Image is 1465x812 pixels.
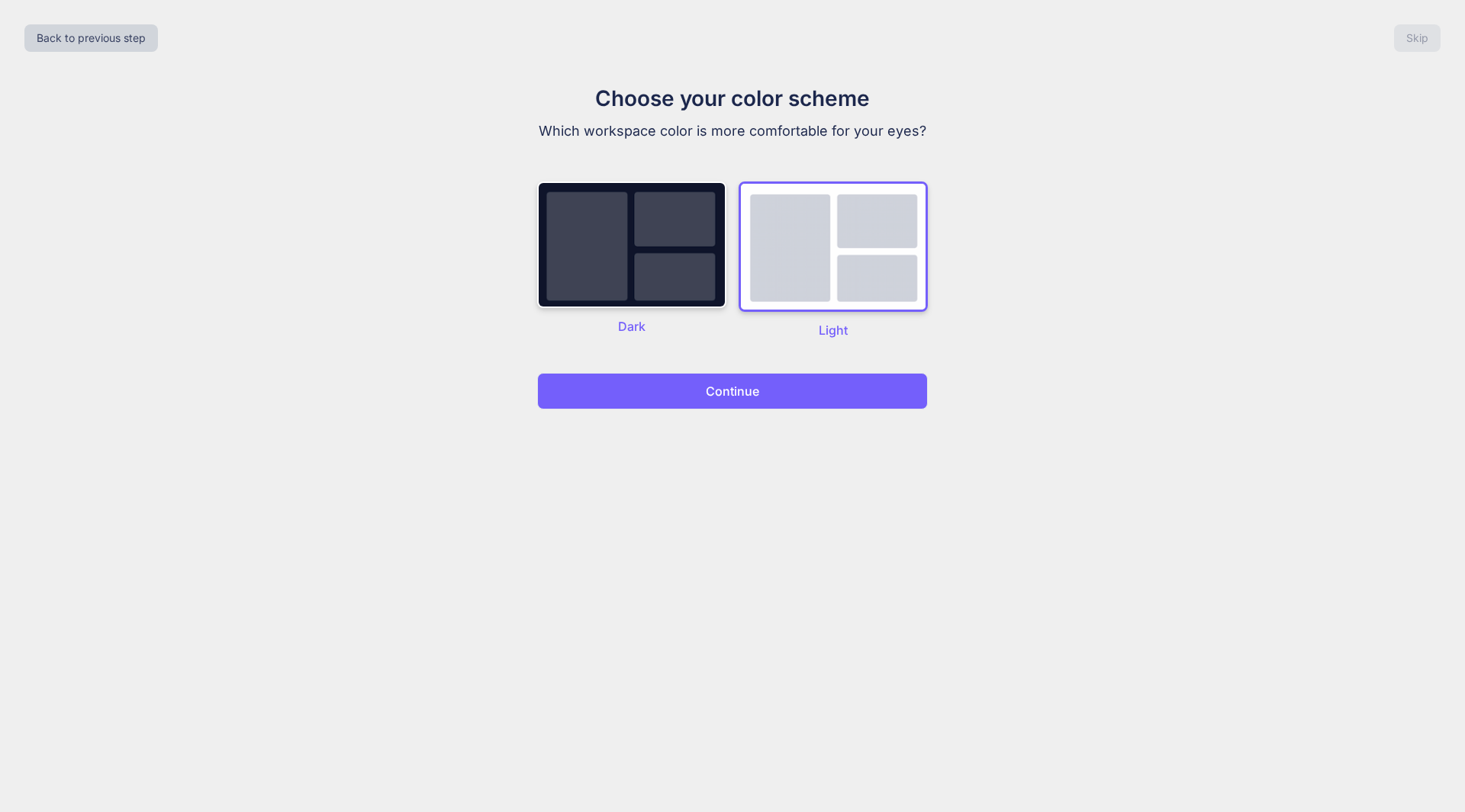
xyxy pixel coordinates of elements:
[24,24,158,52] button: Back to previous step
[706,382,759,400] p: Continue
[476,82,989,114] h1: Choose your color scheme
[476,120,989,142] p: Which workspace color is more comfortable for your eyes?
[739,181,928,312] img: dark
[1394,24,1441,52] button: Skip
[537,317,726,335] p: Dark
[537,373,928,409] button: Continue
[537,181,726,308] img: dark
[739,321,928,339] p: Light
